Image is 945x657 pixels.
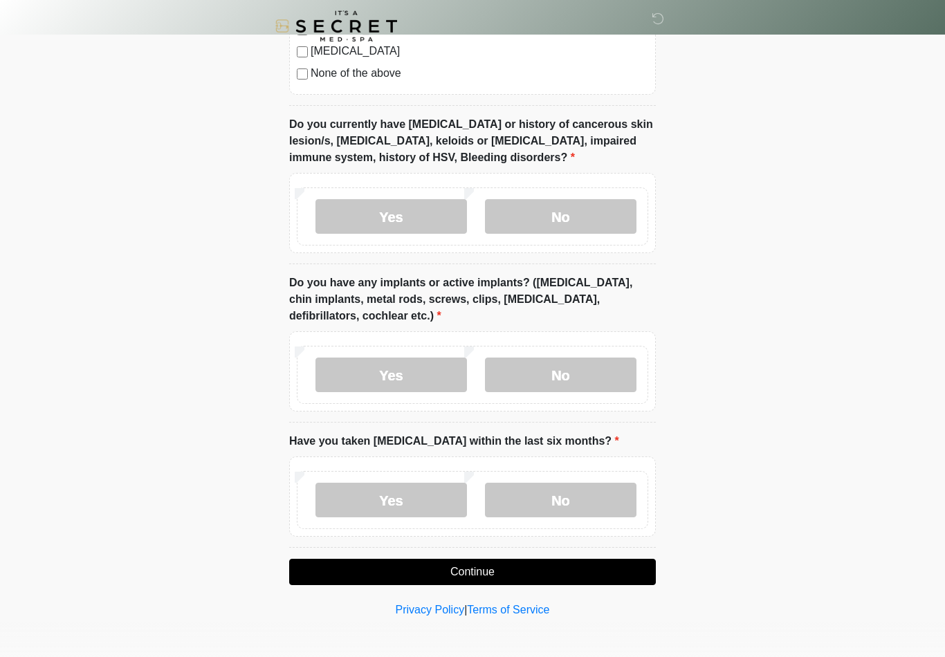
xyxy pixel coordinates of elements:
[275,10,397,41] img: It's A Secret Med Spa Logo
[464,604,467,616] a: |
[297,46,308,57] input: [MEDICAL_DATA]
[485,199,636,234] label: No
[485,483,636,517] label: No
[311,65,648,82] label: None of the above
[289,559,656,585] button: Continue
[315,483,467,517] label: Yes
[289,433,619,450] label: Have you taken [MEDICAL_DATA] within the last six months?
[485,358,636,392] label: No
[289,275,656,324] label: Do you have any implants or active implants? ([MEDICAL_DATA], chin implants, metal rods, screws, ...
[289,116,656,166] label: Do you currently have [MEDICAL_DATA] or history of cancerous skin lesion/s, [MEDICAL_DATA], keloi...
[396,604,465,616] a: Privacy Policy
[315,358,467,392] label: Yes
[467,604,549,616] a: Terms of Service
[315,199,467,234] label: Yes
[297,68,308,80] input: None of the above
